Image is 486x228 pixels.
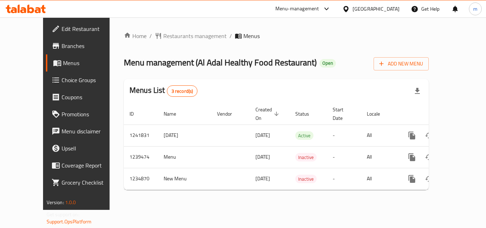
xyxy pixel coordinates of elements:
[124,168,158,190] td: 1234870
[217,110,241,118] span: Vendor
[47,217,92,226] a: Support.OpsPlatform
[421,170,438,187] button: Change Status
[124,32,429,40] nav: breadcrumb
[403,149,421,166] button: more
[46,106,124,123] a: Promotions
[130,110,143,118] span: ID
[124,124,158,146] td: 1241831
[62,93,118,101] span: Coupons
[46,89,124,106] a: Coupons
[473,5,477,13] span: m
[295,153,317,161] span: Inactive
[124,32,147,40] a: Home
[295,131,313,140] div: Active
[367,110,389,118] span: Locale
[163,32,227,40] span: Restaurants management
[361,124,398,146] td: All
[421,149,438,166] button: Change Status
[243,32,260,40] span: Menus
[158,168,211,190] td: New Menu
[319,59,336,68] div: Open
[62,25,118,33] span: Edit Restaurant
[361,146,398,168] td: All
[327,124,361,146] td: -
[63,59,118,67] span: Menus
[124,146,158,168] td: 1239474
[158,146,211,168] td: Menu
[164,110,185,118] span: Name
[62,76,118,84] span: Choice Groups
[361,168,398,190] td: All
[379,59,423,68] span: Add New Menu
[46,174,124,191] a: Grocery Checklist
[46,123,124,140] a: Menu disclaimer
[421,127,438,144] button: Change Status
[255,174,270,183] span: [DATE]
[327,146,361,168] td: -
[47,210,79,219] span: Get support on:
[229,32,232,40] li: /
[295,110,318,118] span: Status
[46,37,124,54] a: Branches
[46,20,124,37] a: Edit Restaurant
[374,57,429,70] button: Add New Menu
[327,168,361,190] td: -
[398,103,477,125] th: Actions
[353,5,400,13] div: [GEOGRAPHIC_DATA]
[255,131,270,140] span: [DATE]
[130,85,197,97] h2: Menus List
[319,60,336,66] span: Open
[149,32,152,40] li: /
[295,175,317,183] span: Inactive
[62,110,118,118] span: Promotions
[124,54,317,70] span: Menu management ( Al Adal Healthy Food Restaurant )
[333,105,353,122] span: Start Date
[409,83,426,100] div: Export file
[295,132,313,140] span: Active
[275,5,319,13] div: Menu-management
[167,85,198,97] div: Total records count
[158,124,211,146] td: [DATE]
[46,140,124,157] a: Upsell
[46,71,124,89] a: Choice Groups
[47,198,64,207] span: Version:
[65,198,76,207] span: 1.0.0
[46,157,124,174] a: Coverage Report
[167,88,197,95] span: 3 record(s)
[62,144,118,153] span: Upsell
[255,152,270,161] span: [DATE]
[155,32,227,40] a: Restaurants management
[403,170,421,187] button: more
[46,54,124,71] a: Menus
[62,42,118,50] span: Branches
[62,178,118,187] span: Grocery Checklist
[403,127,421,144] button: more
[62,161,118,170] span: Coverage Report
[62,127,118,136] span: Menu disclaimer
[124,103,477,190] table: enhanced table
[255,105,281,122] span: Created On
